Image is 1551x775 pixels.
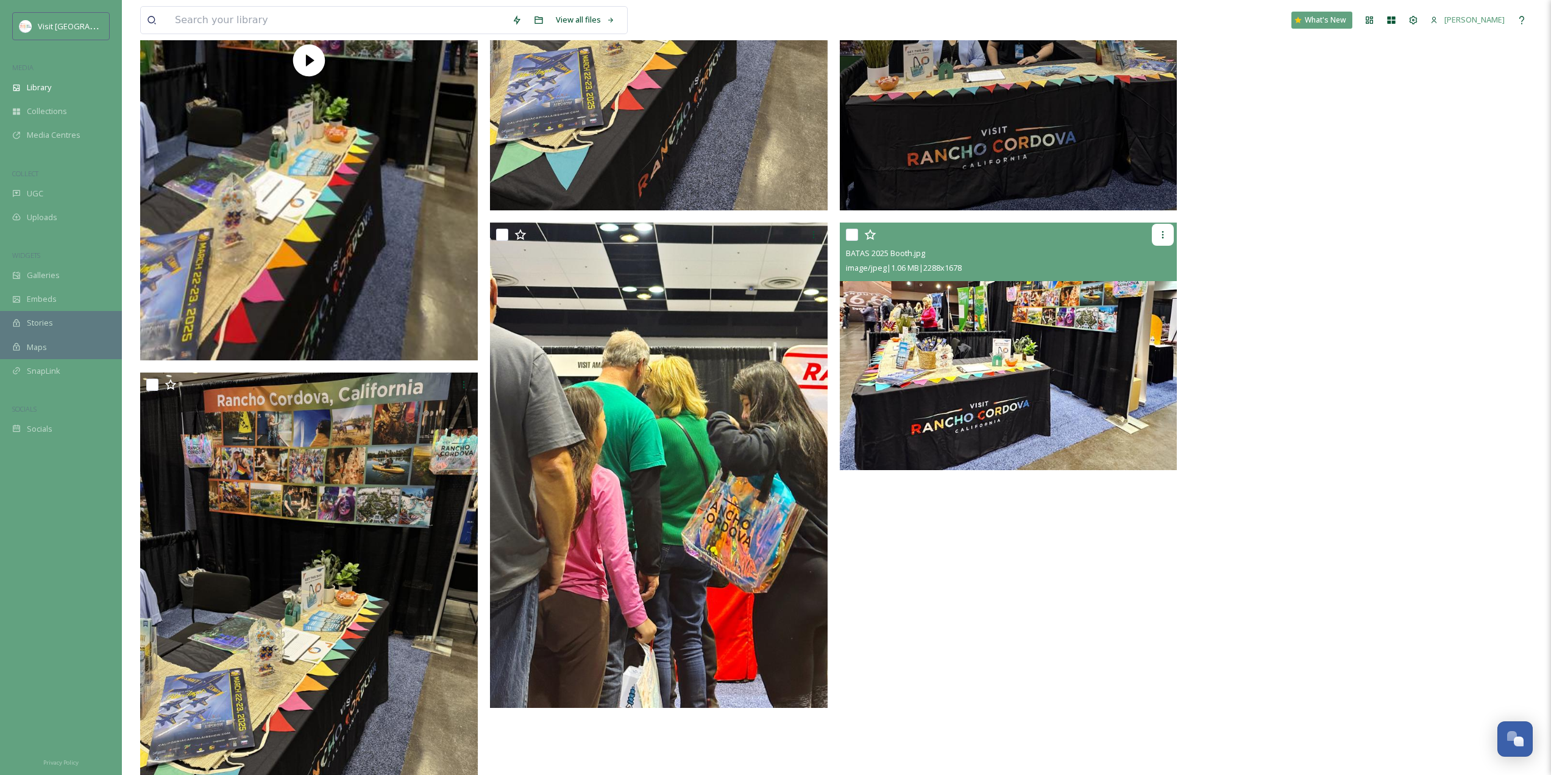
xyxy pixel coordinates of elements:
span: Media Centres [27,129,80,141]
a: View all files [550,8,621,32]
img: BATAS 2025 Bag Holder.jpg [490,223,828,708]
input: Search your library [169,7,506,34]
span: WIDGETS [12,251,40,260]
span: Embeds [27,293,57,305]
span: Collections [27,105,67,117]
span: Library [27,82,51,93]
span: Privacy Policy [43,759,79,766]
span: image/jpeg | 1.06 MB | 2288 x 1678 [846,262,962,273]
span: Stories [27,317,53,329]
span: Maps [27,341,47,353]
img: images.png [20,20,32,32]
span: UGC [27,188,43,199]
span: SnapLink [27,365,60,377]
span: [PERSON_NAME] [1444,14,1505,25]
span: Visit [GEOGRAPHIC_DATA][PERSON_NAME] [38,20,193,32]
span: Uploads [27,212,57,223]
span: Socials [27,423,52,435]
button: Open Chat [1497,721,1533,757]
span: Galleries [27,270,60,281]
a: [PERSON_NAME] [1424,8,1511,32]
a: Privacy Policy [43,754,79,769]
img: BATAS 2025 Booth.jpg [840,223,1177,470]
a: What's New [1291,12,1352,29]
span: BATAS 2025 Booth.jpg [846,248,925,259]
span: COLLECT [12,169,38,178]
span: MEDIA [12,63,34,72]
span: SOCIALS [12,404,37,413]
